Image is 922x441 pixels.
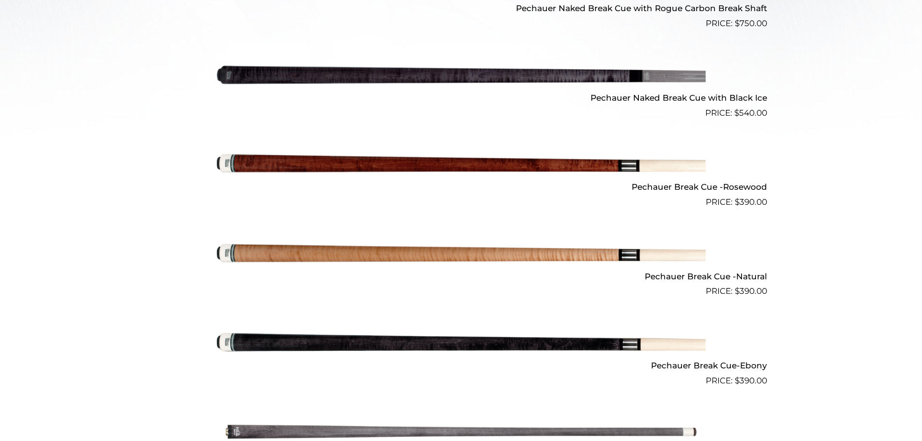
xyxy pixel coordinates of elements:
a: Pechauer Break Cue-Ebony $390.00 [155,302,767,387]
h2: Pechauer Break Cue -Natural [155,267,767,285]
bdi: 390.00 [735,376,767,385]
bdi: 390.00 [735,197,767,207]
a: Pechauer Break Cue -Rosewood $390.00 [155,123,767,209]
img: Pechauer Break Cue -Rosewood [217,123,706,205]
img: Pechauer Break Cue-Ebony [217,302,706,383]
a: Pechauer Break Cue -Natural $390.00 [155,213,767,298]
span: $ [735,18,740,28]
img: Pechauer Naked Break Cue with Black Ice [217,34,706,115]
h2: Pechauer Naked Break Cue with Black Ice [155,89,767,106]
a: Pechauer Naked Break Cue with Black Ice $540.00 [155,34,767,119]
img: Pechauer Break Cue -Natural [217,213,706,294]
h2: Pechauer Break Cue -Rosewood [155,178,767,196]
span: $ [735,286,740,296]
span: $ [735,197,740,207]
span: $ [735,376,740,385]
h2: Pechauer Break Cue-Ebony [155,356,767,374]
bdi: 540.00 [734,108,767,118]
bdi: 750.00 [735,18,767,28]
span: $ [734,108,739,118]
bdi: 390.00 [735,286,767,296]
